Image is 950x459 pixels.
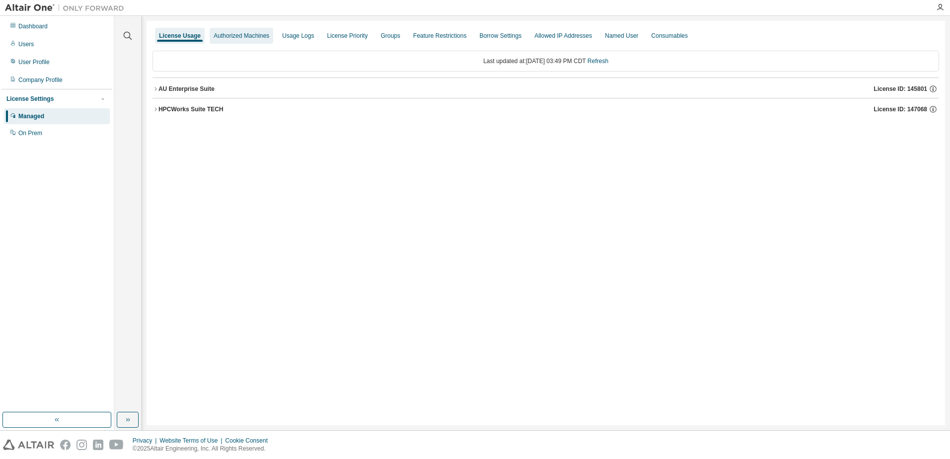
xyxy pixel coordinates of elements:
span: License ID: 145801 [874,85,927,93]
div: Consumables [651,32,688,40]
div: Website Terms of Use [159,437,225,445]
div: Groups [381,32,400,40]
div: User Profile [18,58,50,66]
button: AU Enterprise SuiteLicense ID: 145801 [153,78,939,100]
div: Cookie Consent [225,437,273,445]
div: Named User [605,32,638,40]
img: instagram.svg [77,440,87,450]
div: License Priority [327,32,368,40]
p: © 2025 Altair Engineering, Inc. All Rights Reserved. [133,445,274,453]
div: Users [18,40,34,48]
span: License ID: 147068 [874,105,927,113]
div: HPCWorks Suite TECH [158,105,223,113]
div: Company Profile [18,76,63,84]
div: Managed [18,112,44,120]
div: AU Enterprise Suite [158,85,215,93]
div: Dashboard [18,22,48,30]
img: facebook.svg [60,440,71,450]
div: Last updated at: [DATE] 03:49 PM CDT [153,51,939,72]
a: Refresh [587,58,608,65]
div: Feature Restrictions [413,32,467,40]
div: Allowed IP Addresses [535,32,592,40]
div: Usage Logs [282,32,314,40]
img: youtube.svg [109,440,124,450]
div: On Prem [18,129,42,137]
img: linkedin.svg [93,440,103,450]
div: License Settings [6,95,54,103]
div: License Usage [159,32,201,40]
img: altair_logo.svg [3,440,54,450]
img: Altair One [5,3,129,13]
div: Borrow Settings [479,32,522,40]
button: HPCWorks Suite TECHLicense ID: 147068 [153,98,939,120]
div: Privacy [133,437,159,445]
div: Authorized Machines [214,32,269,40]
